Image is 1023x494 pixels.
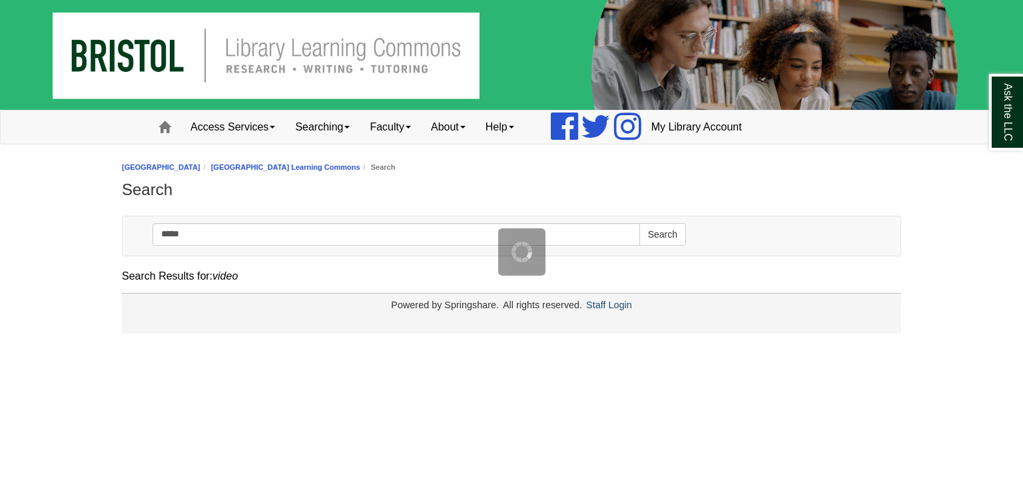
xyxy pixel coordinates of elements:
[285,111,360,144] a: Searching
[180,111,285,144] a: Access Services
[389,300,501,310] div: Powered by Springshare.
[501,300,584,310] div: All rights reserved.
[122,163,200,171] a: [GEOGRAPHIC_DATA]
[641,111,752,144] a: My Library Account
[421,111,476,144] a: About
[122,267,901,286] div: Search Results for:
[360,161,396,174] li: Search
[122,161,901,174] nav: breadcrumb
[476,111,524,144] a: Help
[212,270,238,282] em: video
[211,163,360,171] a: [GEOGRAPHIC_DATA] Learning Commons
[586,300,632,310] a: Staff Login
[360,111,421,144] a: Faculty
[639,223,686,246] button: Search
[511,242,532,262] img: Working...
[122,180,901,199] h1: Search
